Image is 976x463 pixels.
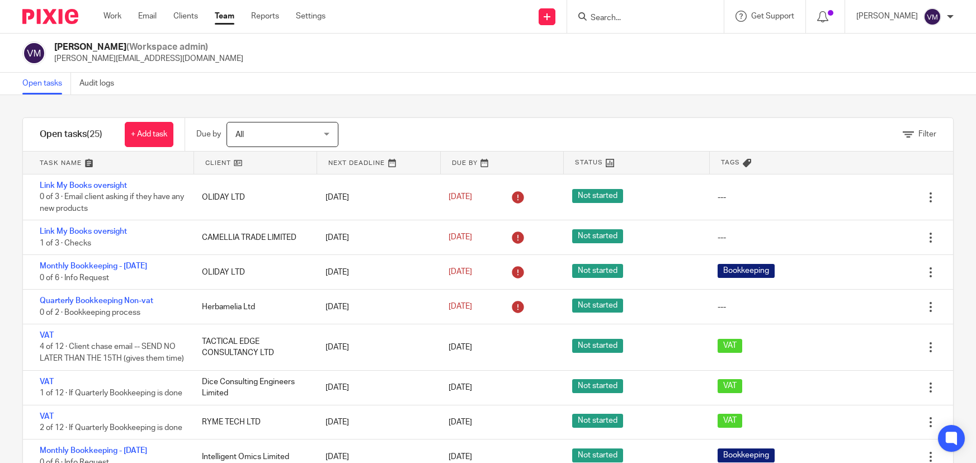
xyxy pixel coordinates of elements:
[40,332,54,339] a: VAT
[721,158,740,167] span: Tags
[572,299,623,313] span: Not started
[718,414,742,428] span: VAT
[314,336,437,358] div: [DATE]
[590,13,690,23] input: Search
[196,129,221,140] p: Due by
[40,182,127,190] a: Link My Books oversight
[449,193,472,201] span: [DATE]
[22,73,71,95] a: Open tasks
[449,234,472,242] span: [DATE]
[40,193,184,213] span: 0 of 3 · Email client asking if they have any new products
[191,226,314,249] div: CAMELLIA TRADE LIMITED
[40,297,153,305] a: Quarterly Bookkeeping Non-vat
[191,330,314,365] div: TACTICAL EDGE CONSULTANCY LTD
[40,447,147,455] a: Monthly Bookkeeping - [DATE]
[314,226,437,249] div: [DATE]
[314,261,437,284] div: [DATE]
[22,41,46,65] img: svg%3E
[572,448,623,462] span: Not started
[103,11,121,22] a: Work
[191,371,314,405] div: Dice Consulting Engineers Limited
[314,186,437,209] div: [DATE]
[314,296,437,318] div: [DATE]
[22,9,78,24] img: Pixie
[191,296,314,318] div: Herbamelia Ltd
[449,453,472,461] span: [DATE]
[40,274,109,282] span: 0 of 6 · Info Request
[572,189,623,203] span: Not started
[191,411,314,433] div: RYME TECH LTD
[173,11,198,22] a: Clients
[40,309,140,316] span: 0 of 2 · Bookkeeping process
[572,339,623,353] span: Not started
[923,8,941,26] img: svg%3E
[40,389,182,397] span: 1 of 12 · If Quarterly Bookkeeping is done
[572,264,623,278] span: Not started
[138,11,157,22] a: Email
[718,301,726,313] div: ---
[572,379,623,393] span: Not started
[575,158,603,167] span: Status
[718,448,775,462] span: Bookkeeping
[856,11,918,22] p: [PERSON_NAME]
[718,264,775,278] span: Bookkeeping
[314,376,437,399] div: [DATE]
[449,418,472,426] span: [DATE]
[718,339,742,353] span: VAT
[449,303,472,311] span: [DATE]
[40,424,182,432] span: 2 of 12 · If Quarterly Bookkeeping is done
[40,262,147,270] a: Monthly Bookkeeping - [DATE]
[54,53,243,64] p: [PERSON_NAME][EMAIL_ADDRESS][DOMAIN_NAME]
[296,11,326,22] a: Settings
[40,239,91,247] span: 1 of 3 · Checks
[40,343,184,363] span: 4 of 12 · Client chase email -- SEND NO LATER THAN THE 15TH (gives them time)
[79,73,122,95] a: Audit logs
[718,379,742,393] span: VAT
[718,232,726,243] div: ---
[87,130,102,139] span: (25)
[40,378,54,386] a: VAT
[918,130,936,138] span: Filter
[251,11,279,22] a: Reports
[718,192,726,203] div: ---
[572,414,623,428] span: Not started
[449,268,472,276] span: [DATE]
[449,343,472,351] span: [DATE]
[215,11,234,22] a: Team
[191,261,314,284] div: OLIDAY LTD
[40,129,102,140] h1: Open tasks
[40,413,54,421] a: VAT
[751,12,794,20] span: Get Support
[54,41,243,53] h2: [PERSON_NAME]
[125,122,173,147] a: + Add task
[449,384,472,391] span: [DATE]
[314,411,437,433] div: [DATE]
[40,228,127,235] a: Link My Books oversight
[235,131,244,139] span: All
[572,229,623,243] span: Not started
[191,186,314,209] div: OLIDAY LTD
[126,42,208,51] span: (Workspace admin)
